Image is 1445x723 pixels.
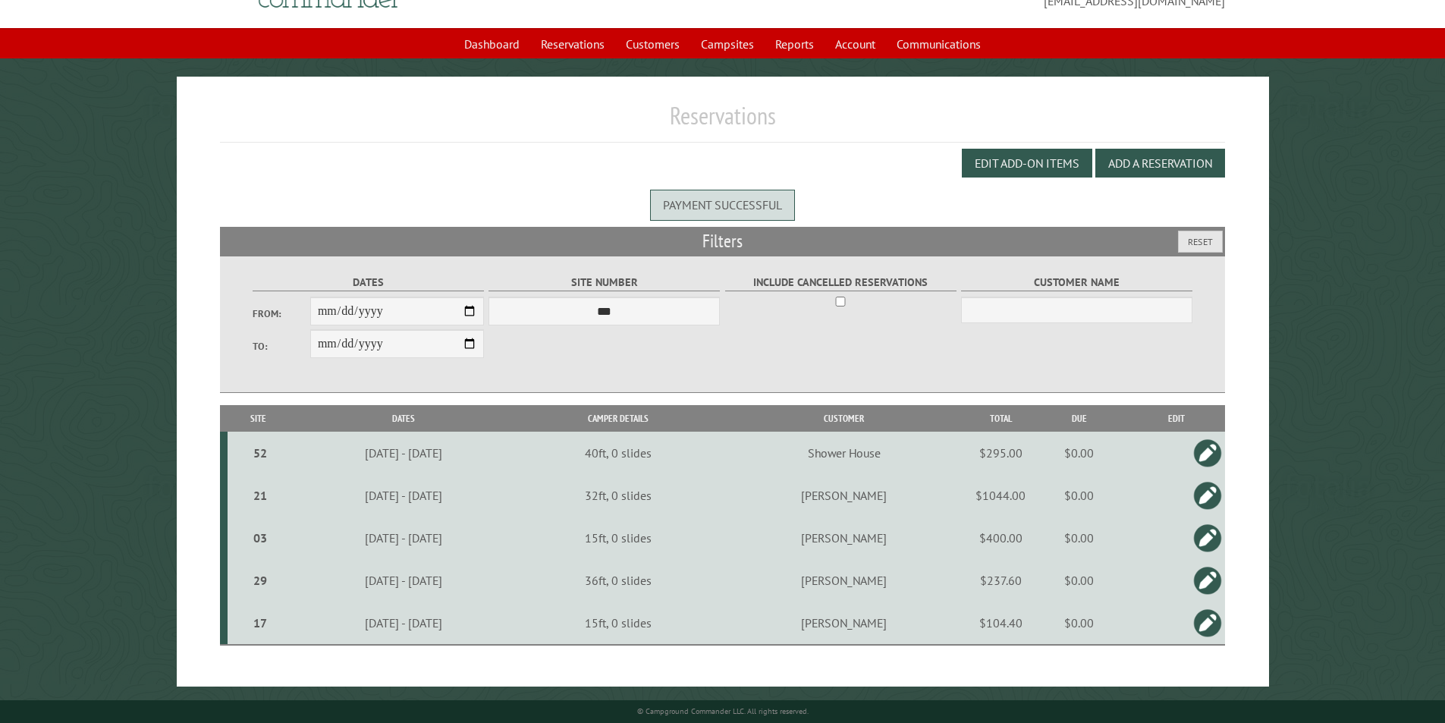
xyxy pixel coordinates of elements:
th: Due [1031,405,1127,432]
td: [PERSON_NAME] [718,474,970,517]
td: $0.00 [1031,474,1127,517]
div: 03 [234,530,287,545]
div: 52 [234,445,287,461]
td: 40ft, 0 slides [518,432,718,474]
td: $400.00 [970,517,1031,559]
a: Dashboard [455,30,529,58]
button: Add a Reservation [1095,149,1225,178]
div: Payment successful [650,190,795,220]
td: [PERSON_NAME] [718,517,970,559]
div: 17 [234,615,287,630]
td: 32ft, 0 slides [518,474,718,517]
h1: Reservations [220,101,1226,143]
small: © Campground Commander LLC. All rights reserved. [637,706,809,716]
td: $1044.00 [970,474,1031,517]
label: Dates [253,274,484,291]
button: Edit Add-on Items [962,149,1092,178]
div: [DATE] - [DATE] [291,530,516,545]
button: Reset [1178,231,1223,253]
label: To: [253,339,310,354]
td: $0.00 [1031,602,1127,645]
a: Reservations [532,30,614,58]
td: $0.00 [1031,432,1127,474]
div: [DATE] - [DATE] [291,488,516,503]
td: [PERSON_NAME] [718,602,970,645]
label: Customer Name [961,274,1192,291]
div: 29 [234,573,287,588]
div: [DATE] - [DATE] [291,573,516,588]
th: Edit [1127,405,1225,432]
div: [DATE] - [DATE] [291,615,516,630]
th: Dates [289,405,518,432]
td: $0.00 [1031,559,1127,602]
label: Site Number [488,274,720,291]
td: $0.00 [1031,517,1127,559]
label: Include Cancelled Reservations [725,274,957,291]
div: [DATE] - [DATE] [291,445,516,461]
td: 36ft, 0 slides [518,559,718,602]
td: [PERSON_NAME] [718,559,970,602]
a: Account [826,30,884,58]
th: Total [970,405,1031,432]
td: 15ft, 0 slides [518,602,718,645]
div: 21 [234,488,287,503]
th: Site [228,405,289,432]
label: From: [253,306,310,321]
a: Customers [617,30,689,58]
a: Communications [887,30,990,58]
th: Customer [718,405,970,432]
h2: Filters [220,227,1226,256]
td: $295.00 [970,432,1031,474]
a: Campsites [692,30,763,58]
td: Shower House [718,432,970,474]
td: $104.40 [970,602,1031,645]
a: Reports [766,30,823,58]
th: Camper Details [518,405,718,432]
td: 15ft, 0 slides [518,517,718,559]
td: $237.60 [970,559,1031,602]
